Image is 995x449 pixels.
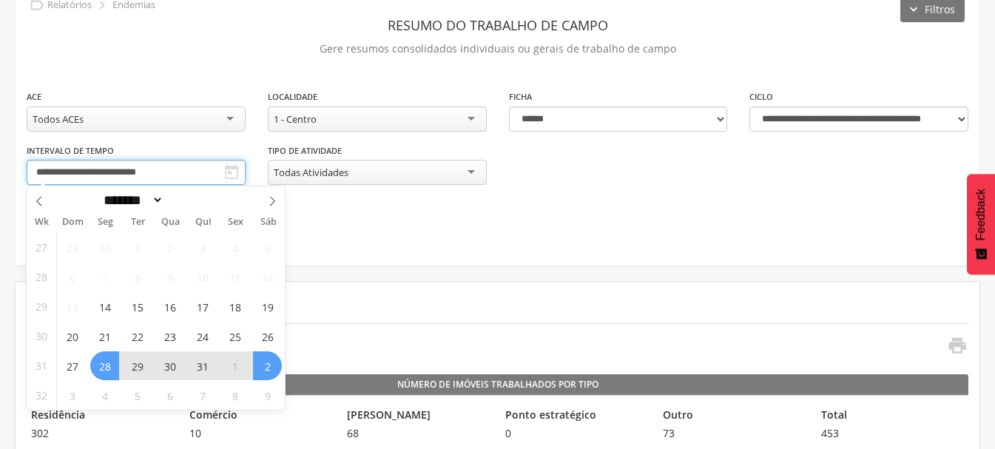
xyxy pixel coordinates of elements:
span: Agosto 2, 2025 [253,351,282,380]
span: Julho 21, 2025 [90,322,119,351]
span: 73 [658,426,809,441]
span: 28 [36,263,47,291]
span: Feedback [974,189,988,240]
span: Julho 24, 2025 [188,322,217,351]
legend: Comércio [185,408,336,425]
span: 32 [36,381,47,410]
i:  [947,335,968,356]
span: Julho 30, 2025 [155,351,184,380]
span: Julho 10, 2025 [188,263,217,291]
span: Agosto 7, 2025 [188,381,217,410]
label: Ciclo [749,91,773,103]
span: 453 [817,426,968,441]
span: Qua [154,217,186,227]
span: Junho 30, 2025 [90,233,119,262]
span: Seg [89,217,121,227]
span: Julho 22, 2025 [123,322,152,351]
span: Dom [56,217,89,227]
a:  [938,335,968,359]
span: Julho 11, 2025 [220,263,249,291]
i:  [223,163,240,181]
label: Ficha [509,91,532,103]
span: Julho 28, 2025 [90,351,119,380]
span: Junho 29, 2025 [58,233,87,262]
span: Julho 12, 2025 [253,263,282,291]
span: Julho 20, 2025 [58,322,87,351]
span: Julho 6, 2025 [58,263,87,291]
label: Tipo de Atividade [268,145,342,157]
span: Agosto 1, 2025 [220,351,249,380]
span: Julho 16, 2025 [155,292,184,321]
span: Sex [220,217,252,227]
span: Julho 14, 2025 [90,292,119,321]
span: 0 [501,426,652,441]
span: 30 [36,322,47,351]
span: Julho 17, 2025 [188,292,217,321]
select: Month [99,192,164,208]
span: Agosto 6, 2025 [155,381,184,410]
span: Julho 25, 2025 [220,322,249,351]
span: Julho 3, 2025 [188,233,217,262]
div: Todos ACEs [33,112,84,126]
legend: Ponto estratégico [501,408,652,425]
legend: Residência [27,408,178,425]
span: Agosto 4, 2025 [90,381,119,410]
span: 10 [185,426,336,441]
span: 31 [36,351,47,380]
span: Julho 2, 2025 [155,233,184,262]
span: Qui [187,217,220,227]
span: Julho 5, 2025 [253,233,282,262]
label: ACE [27,91,41,103]
span: Ter [121,217,154,227]
span: 27 [36,233,47,262]
span: Agosto 3, 2025 [58,381,87,410]
label: Intervalo de Tempo [27,145,114,157]
span: Julho 13, 2025 [58,292,87,321]
span: Julho 7, 2025 [90,263,119,291]
span: Julho 1, 2025 [123,233,152,262]
span: Julho 4, 2025 [220,233,249,262]
button: Feedback - Mostrar pesquisa [967,174,995,274]
header: Resumo do Trabalho de Campo [27,12,968,38]
span: Julho 26, 2025 [253,322,282,351]
span: 68 [343,426,493,441]
input: Year [163,192,212,208]
p: Gere resumos consolidados individuais ou gerais de trabalho de campo [27,38,968,59]
div: Todas Atividades [274,166,348,179]
legend: [PERSON_NAME] [343,408,493,425]
span: Sáb [252,217,285,227]
legend: Número de Imóveis Trabalhados por Tipo [27,374,968,395]
span: Julho 15, 2025 [123,292,152,321]
span: Julho 18, 2025 [220,292,249,321]
label: Localidade [268,91,317,103]
legend: Total [817,408,968,425]
legend: Outro [658,408,809,425]
div: 1 - Centro [274,112,317,126]
span: Agosto 5, 2025 [123,381,152,410]
span: Julho 29, 2025 [123,351,152,380]
span: Agosto 9, 2025 [253,381,282,410]
span: Julho 19, 2025 [253,292,282,321]
span: 302 [27,426,178,441]
span: Wk [27,212,56,232]
span: Julho 9, 2025 [155,263,184,291]
span: 29 [36,292,47,321]
span: Julho 31, 2025 [188,351,217,380]
span: Julho 8, 2025 [123,263,152,291]
span: Julho 23, 2025 [155,322,184,351]
span: Julho 27, 2025 [58,351,87,380]
span: Agosto 8, 2025 [220,381,249,410]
